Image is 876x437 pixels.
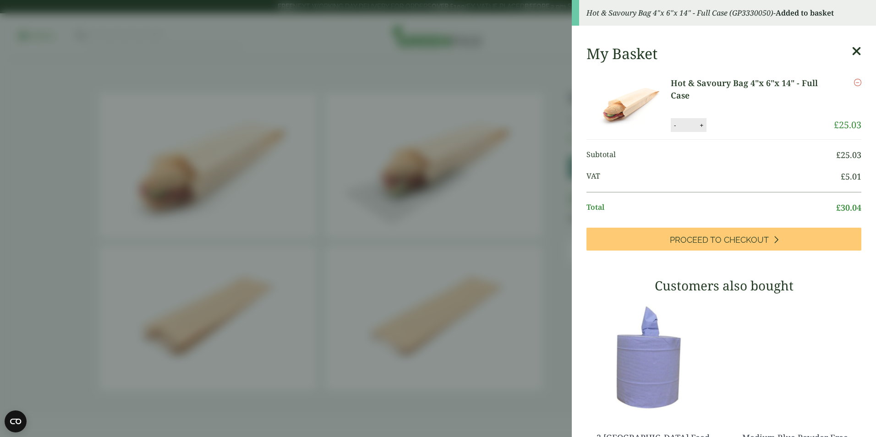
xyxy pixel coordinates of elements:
a: Proceed to Checkout [586,228,861,251]
button: + [697,121,706,129]
button: - [671,121,679,129]
span: £ [836,202,841,213]
button: Open CMP widget [5,410,27,432]
bdi: 25.03 [834,119,861,131]
span: £ [836,149,841,160]
bdi: 25.03 [836,149,861,160]
h2: My Basket [586,45,657,62]
span: £ [834,119,839,131]
span: Subtotal [586,149,836,161]
span: VAT [586,170,841,183]
bdi: 5.01 [841,171,861,182]
h3: Customers also bought [586,278,861,294]
em: Hot & Savoury Bag 4"x 6"x 14" - Full Case (GP3330050) [586,8,773,18]
span: Total [586,202,836,214]
bdi: 30.04 [836,202,861,213]
span: £ [841,171,845,182]
strong: Added to basket [776,8,834,18]
a: Remove this item [854,77,861,88]
span: Proceed to Checkout [670,235,769,245]
a: Hot & Savoury Bag 4"x 6"x 14" - Full Case [671,77,834,102]
img: 3630017-2-Ply-Blue-Centre-Feed-104m [586,300,719,415]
